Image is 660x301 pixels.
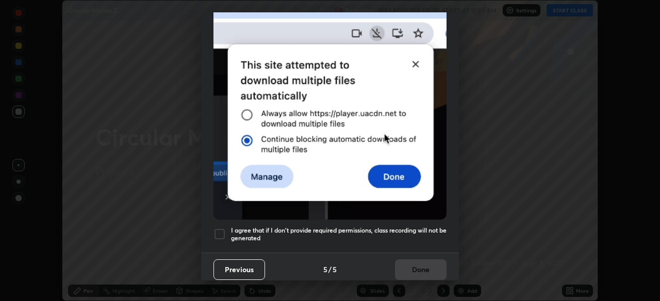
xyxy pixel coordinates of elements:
[333,264,337,275] h4: 5
[328,264,332,275] h4: /
[231,226,447,242] h5: I agree that if I don't provide required permissions, class recording will not be generated
[323,264,327,275] h4: 5
[213,259,265,280] button: Previous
